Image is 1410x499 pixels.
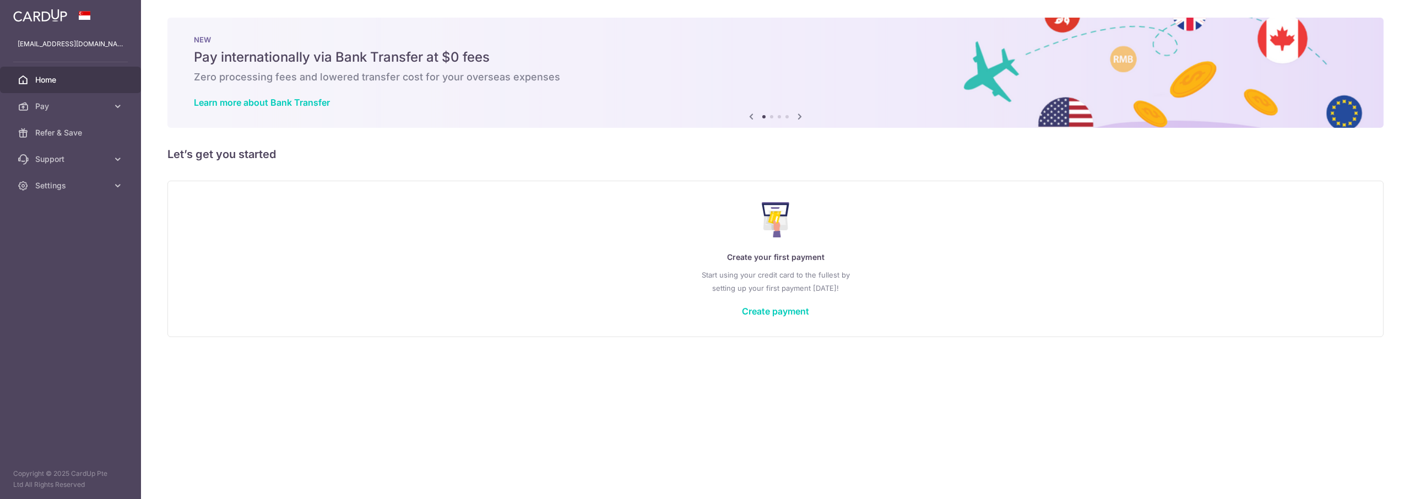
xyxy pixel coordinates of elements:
h5: Let’s get you started [167,145,1384,163]
a: Learn more about Bank Transfer [194,97,330,108]
h6: Zero processing fees and lowered transfer cost for your overseas expenses [194,70,1357,84]
h5: Pay internationally via Bank Transfer at $0 fees [194,48,1357,66]
img: Bank transfer banner [167,18,1384,128]
span: Refer & Save [35,127,108,138]
p: Start using your credit card to the fullest by setting up your first payment [DATE]! [190,268,1361,295]
p: Create your first payment [190,251,1361,264]
p: [EMAIL_ADDRESS][DOMAIN_NAME] [18,39,123,50]
span: Settings [35,180,108,191]
span: Pay [35,101,108,112]
a: Create payment [742,306,809,317]
img: CardUp [13,9,67,22]
p: NEW [194,35,1357,44]
span: Home [35,74,108,85]
span: Support [35,154,108,165]
img: Make Payment [762,202,790,237]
